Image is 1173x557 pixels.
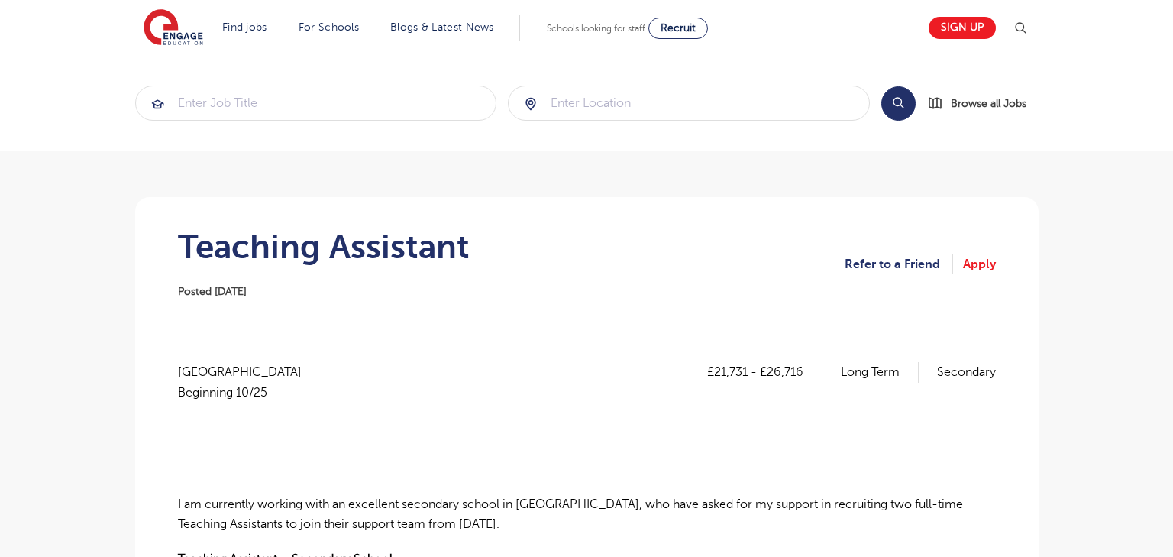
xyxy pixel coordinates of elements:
a: For Schools [299,21,359,33]
span: Posted [DATE] [178,286,247,297]
div: Submit [508,86,870,121]
img: Engage Education [144,9,203,47]
p: £21,731 - £26,716 [707,362,822,382]
input: Submit [136,86,496,120]
a: Find jobs [222,21,267,33]
p: I am currently working with an excellent secondary school in [GEOGRAPHIC_DATA], who have asked fo... [178,494,996,535]
a: Sign up [929,17,996,39]
span: Recruit [661,22,696,34]
a: Blogs & Latest News [390,21,494,33]
a: Refer to a Friend [845,254,953,274]
a: Browse all Jobs [928,95,1039,112]
button: Search [881,86,916,121]
p: Long Term [841,362,919,382]
span: [GEOGRAPHIC_DATA] [178,362,317,403]
p: Beginning 10/25 [178,383,302,403]
div: Submit [135,86,497,121]
h1: Teaching Assistant [178,228,470,266]
span: Schools looking for staff [547,23,645,34]
a: Recruit [648,18,708,39]
a: Apply [963,254,996,274]
p: Secondary [937,362,996,382]
span: Browse all Jobs [951,95,1026,112]
input: Submit [509,86,869,120]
